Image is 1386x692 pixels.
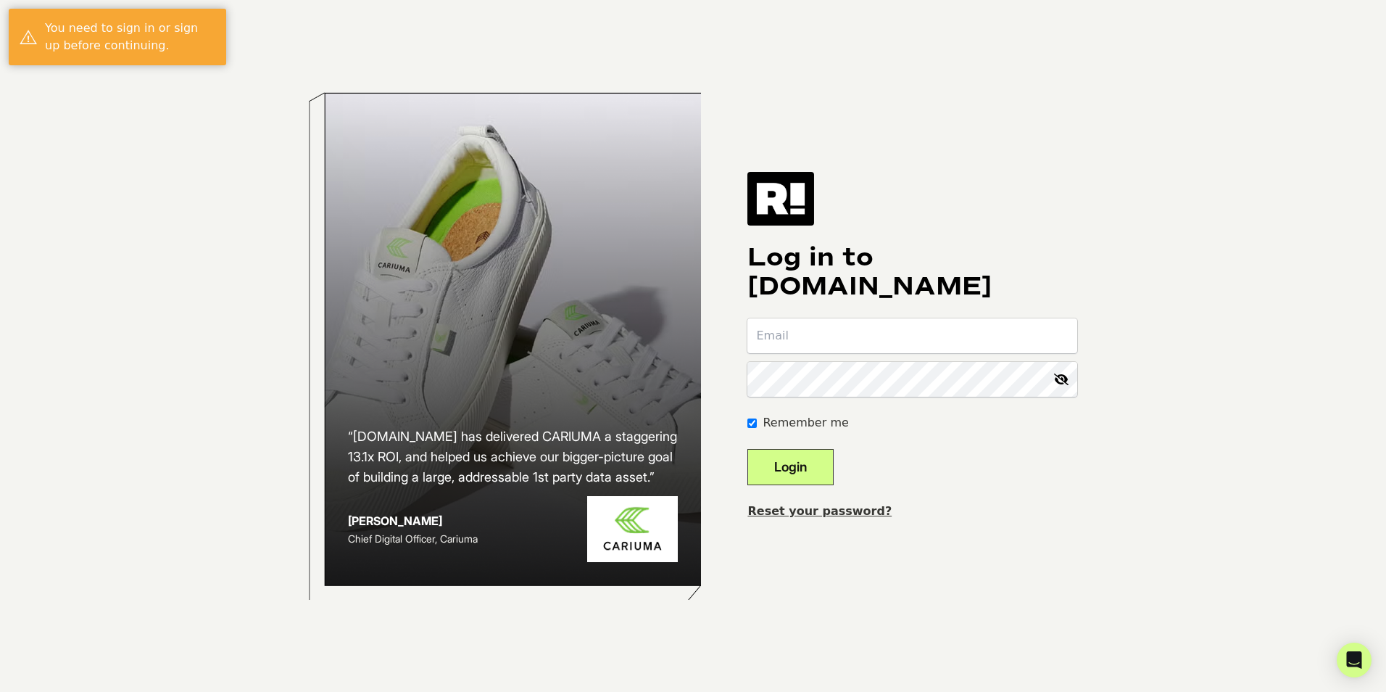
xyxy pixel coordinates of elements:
h1: Log in to [DOMAIN_NAME] [747,243,1077,301]
img: Cariuma [587,496,678,562]
span: Chief Digital Officer, Cariuma [348,532,478,545]
label: Remember me [763,414,848,432]
strong: [PERSON_NAME] [348,514,442,528]
div: You need to sign in or sign up before continuing. [45,20,215,54]
div: Open Intercom Messenger [1337,643,1372,677]
h2: “[DOMAIN_NAME] has delivered CARIUMA a staggering 13.1x ROI, and helped us achieve our bigger-pic... [348,427,679,487]
img: Retention.com [747,172,814,226]
input: Email [747,318,1077,353]
a: Reset your password? [747,504,892,518]
button: Login [747,449,834,485]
